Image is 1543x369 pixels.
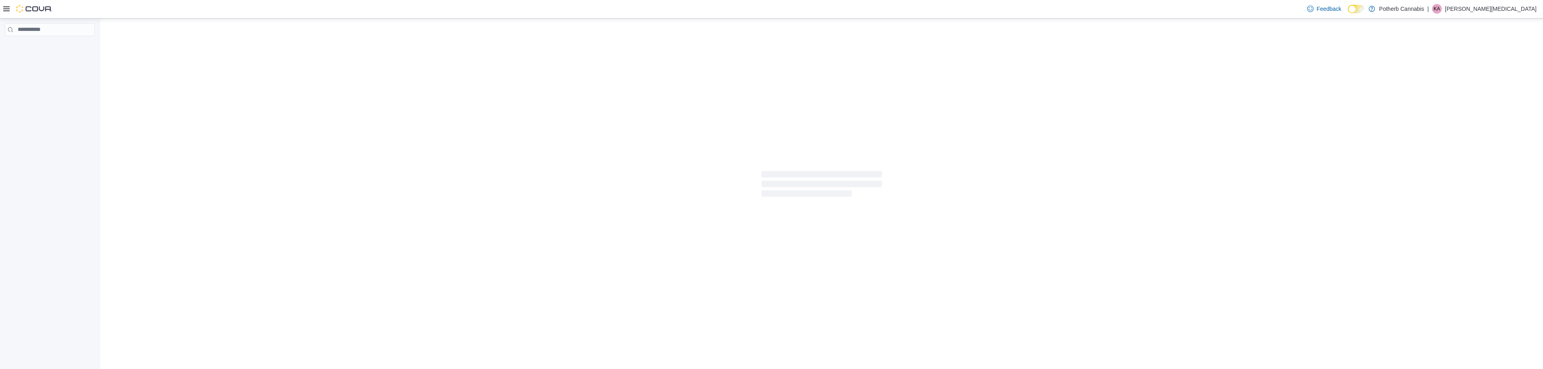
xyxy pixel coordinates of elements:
[761,173,882,198] span: Loading
[1304,1,1344,17] a: Feedback
[16,5,52,13] img: Cova
[1348,5,1365,13] input: Dark Mode
[1432,4,1442,14] div: Kareem Areola
[1317,5,1341,13] span: Feedback
[1427,4,1429,14] p: |
[1434,4,1440,14] span: KA
[5,38,95,57] nav: Complex example
[1379,4,1424,14] p: Potherb Cannabis
[1445,4,1537,14] p: [PERSON_NAME][MEDICAL_DATA]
